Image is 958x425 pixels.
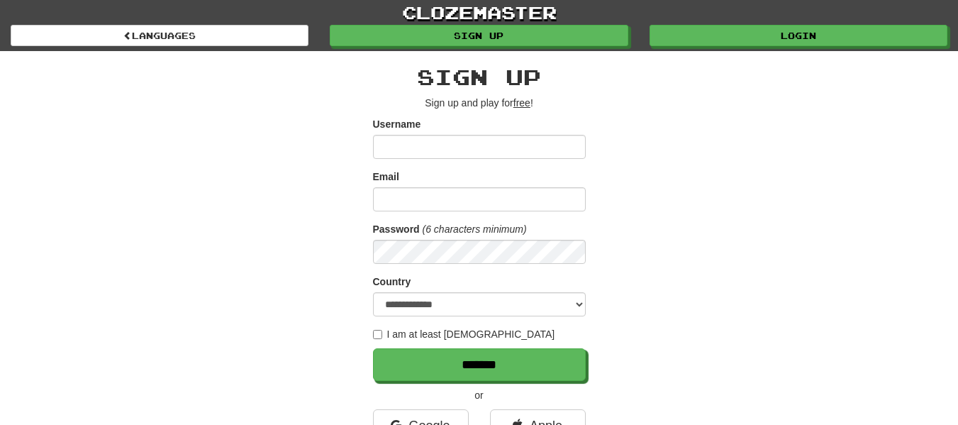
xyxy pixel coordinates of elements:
[650,25,947,46] a: Login
[513,97,530,109] u: free
[373,388,586,402] p: or
[373,222,420,236] label: Password
[373,65,586,89] h2: Sign up
[373,96,586,110] p: Sign up and play for !
[373,275,411,289] label: Country
[330,25,628,46] a: Sign up
[11,25,308,46] a: Languages
[373,330,382,339] input: I am at least [DEMOGRAPHIC_DATA]
[373,117,421,131] label: Username
[423,223,527,235] em: (6 characters minimum)
[373,327,555,341] label: I am at least [DEMOGRAPHIC_DATA]
[373,170,399,184] label: Email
